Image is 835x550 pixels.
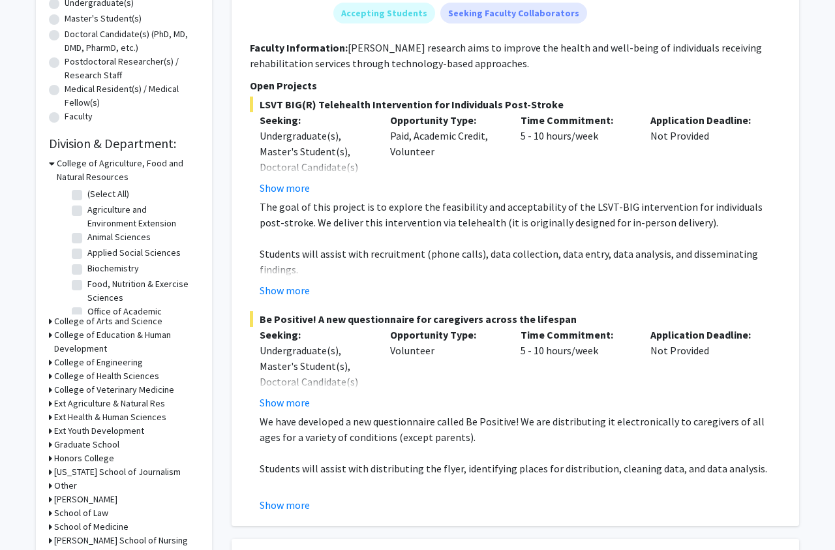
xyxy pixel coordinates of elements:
b: Faculty Information: [250,41,348,54]
mat-chip: Accepting Students [333,3,435,23]
h3: Other [54,479,77,493]
h3: College of Agriculture, Food and Natural Resources [57,157,199,184]
h3: School of Law [54,506,108,520]
h3: College of Arts and Science [54,314,162,328]
h3: College of Health Sciences [54,369,159,383]
p: Application Deadline: [650,112,761,128]
div: Paid, Academic Credit, Volunteer [380,112,511,196]
p: We have developed a new questionnaire called Be Positive! We are distributing it electronically t... [260,414,781,445]
label: Animal Sciences [87,230,151,244]
mat-chip: Seeking Faculty Collaborators [440,3,587,23]
div: 5 - 10 hours/week [511,327,641,410]
h3: [PERSON_NAME] [54,493,117,506]
p: Application Deadline: [650,327,761,343]
h3: Honors College [54,451,114,465]
div: Not Provided [641,112,771,196]
p: Opportunity Type: [390,112,501,128]
h3: College of Engineering [54,356,143,369]
label: (Select All) [87,187,129,201]
label: Applied Social Sciences [87,246,181,260]
label: Office of Academic Programs [87,305,196,332]
div: Undergraduate(s), Master's Student(s), Doctoral Candidate(s) (PhD, MD, DMD, PharmD, etc.), Postdo... [260,128,371,253]
h3: [US_STATE] School of Journalism [54,465,181,479]
button: Show more [260,497,310,513]
span: LSVT BIG(R) Telehealth Intervention for Individuals Post-Stroke [250,97,781,112]
iframe: Chat [10,491,55,540]
label: Food, Nutrition & Exercise Sciences [87,277,196,305]
h3: Graduate School [54,438,119,451]
p: Students will assist with distributing the flyer, identifying places for distribution, cleaning d... [260,461,781,476]
button: Show more [260,283,310,298]
label: Doctoral Candidate(s) (PhD, MD, DMD, PharmD, etc.) [65,27,199,55]
h3: [PERSON_NAME] School of Nursing [54,534,188,547]
h3: College of Education & Human Development [54,328,199,356]
span: Be Positive! A new questionnaire for caregivers across the lifespan [250,311,781,327]
p: Students will assist with recruitment (phone calls), data collection, data entry, data analysis, ... [260,246,781,277]
button: Show more [260,395,310,410]
p: Seeking: [260,112,371,128]
label: Faculty [65,110,93,123]
label: Postdoctoral Researcher(s) / Research Staff [65,55,199,82]
label: Master's Student(s) [65,12,142,25]
h3: Ext Youth Development [54,424,144,438]
h3: College of Veterinary Medicine [54,383,174,397]
p: Open Projects [250,78,781,93]
h2: Division & Department: [49,136,199,151]
p: Time Commitment: [521,327,631,343]
label: Biochemistry [87,262,139,275]
label: Medical Resident(s) / Medical Fellow(s) [65,82,199,110]
h3: Ext Health & Human Sciences [54,410,166,424]
div: Volunteer [380,327,511,410]
p: Time Commitment: [521,112,631,128]
p: Opportunity Type: [390,327,501,343]
button: Show more [260,180,310,196]
div: Not Provided [641,327,771,410]
h3: Ext Agriculture & Natural Res [54,397,165,410]
h3: School of Medicine [54,520,129,534]
fg-read-more: [PERSON_NAME] research aims to improve the health and well-being of individuals receiving rehabil... [250,41,762,70]
p: The goal of this project is to explore the feasibility and acceptability of the LSVT-BIG interven... [260,199,781,230]
div: 5 - 10 hours/week [511,112,641,196]
p: Seeking: [260,327,371,343]
div: Undergraduate(s), Master's Student(s), Doctoral Candidate(s) (PhD, MD, DMD, PharmD, etc.), Postdo... [260,343,371,468]
label: Agriculture and Environment Extension [87,203,196,230]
